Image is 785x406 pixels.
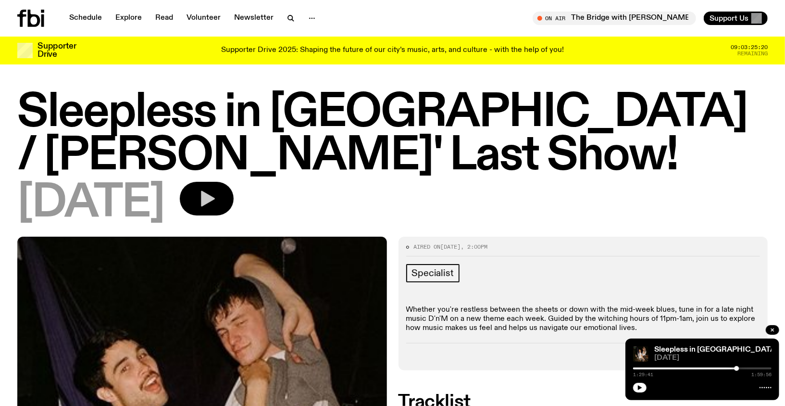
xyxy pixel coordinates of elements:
a: Read [150,12,179,25]
span: Specialist [412,268,454,279]
a: Volunteer [181,12,226,25]
span: Support Us [710,14,748,23]
p: Whether you're restless between the sheets or down with the mid-week blues, tune in for a late ni... [406,305,760,333]
img: Marcus Whale is on the left, bent to his knees and arching back with a gleeful look his face He i... [633,346,648,362]
span: [DATE] [17,182,164,225]
a: Sleepless in [GEOGRAPHIC_DATA] [654,346,778,354]
span: 09:03:25:20 [731,45,768,50]
p: Supporter Drive 2025: Shaping the future of our city’s music, arts, and culture - with the help o... [221,46,564,55]
span: Remaining [737,51,768,56]
h1: Sleepless in [GEOGRAPHIC_DATA] / [PERSON_NAME]' Last Show! [17,91,768,178]
span: Aired on [414,243,441,251]
button: On AirThe Bridge with [PERSON_NAME] [533,12,696,25]
a: Newsletter [228,12,279,25]
a: Specialist [406,264,460,282]
span: , 2:00pm [461,243,488,251]
h3: Supporter Drive [37,42,76,59]
a: Schedule [63,12,108,25]
a: Explore [110,12,148,25]
button: Support Us [704,12,768,25]
span: [DATE] [441,243,461,251]
span: 1:59:56 [751,372,772,377]
span: [DATE] [654,355,772,362]
span: 1:29:41 [633,372,653,377]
